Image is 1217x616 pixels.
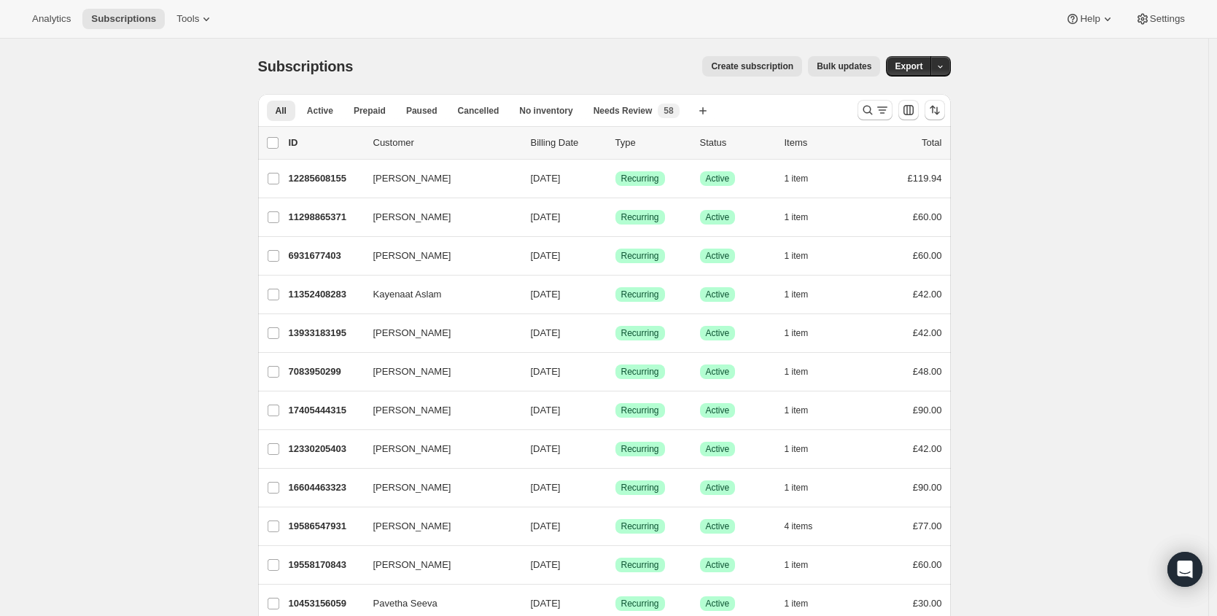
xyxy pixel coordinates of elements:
[23,9,79,29] button: Analytics
[289,477,942,498] div: 16604463323[PERSON_NAME][DATE]SuccessRecurringSuccessActive1 item£90.00
[365,553,510,577] button: [PERSON_NAME]
[373,210,451,225] span: [PERSON_NAME]
[706,289,730,300] span: Active
[289,249,362,263] p: 6931677403
[289,593,942,614] div: 10453156059Pavetha Seeva[DATE]SuccessRecurringSuccessActive1 item£30.00
[621,366,659,378] span: Recurring
[594,105,653,117] span: Needs Review
[785,521,813,532] span: 4 items
[913,443,942,454] span: £42.00
[406,105,438,117] span: Paused
[785,362,825,382] button: 1 item
[1150,13,1185,25] span: Settings
[706,173,730,184] span: Active
[913,366,942,377] span: £48.00
[711,61,793,72] span: Create subscription
[531,366,561,377] span: [DATE]
[373,596,438,611] span: Pavetha Seeva
[925,100,945,120] button: Sort the results
[289,136,362,150] p: ID
[365,592,510,615] button: Pavetha Seeva
[289,516,942,537] div: 19586547931[PERSON_NAME][DATE]SuccessRecurringSuccessActive4 items£77.00
[365,321,510,345] button: [PERSON_NAME]
[913,559,942,570] span: £60.00
[373,136,519,150] p: Customer
[785,246,825,266] button: 1 item
[908,173,942,184] span: £119.94
[785,327,809,339] span: 1 item
[700,136,773,150] p: Status
[913,327,942,338] span: £42.00
[531,559,561,570] span: [DATE]
[365,399,510,422] button: [PERSON_NAME]
[621,250,659,262] span: Recurring
[785,477,825,498] button: 1 item
[519,105,572,117] span: No inventory
[373,403,451,418] span: [PERSON_NAME]
[365,206,510,229] button: [PERSON_NAME]
[621,482,659,494] span: Recurring
[91,13,156,25] span: Subscriptions
[365,476,510,499] button: [PERSON_NAME]
[913,405,942,416] span: £90.00
[373,558,451,572] span: [PERSON_NAME]
[289,210,362,225] p: 11298865371
[531,443,561,454] span: [DATE]
[706,327,730,339] span: Active
[289,480,362,495] p: 16604463323
[168,9,222,29] button: Tools
[531,136,604,150] p: Billing Date
[373,171,451,186] span: [PERSON_NAME]
[373,249,451,263] span: [PERSON_NAME]
[785,482,809,494] span: 1 item
[373,442,451,456] span: [PERSON_NAME]
[785,443,809,455] span: 1 item
[691,101,715,121] button: Create new view
[276,105,287,117] span: All
[373,287,442,302] span: Kayenaat Aslam
[373,480,451,495] span: [PERSON_NAME]
[785,516,829,537] button: 4 items
[365,437,510,461] button: [PERSON_NAME]
[702,56,802,77] button: Create subscription
[354,105,386,117] span: Prepaid
[785,439,825,459] button: 1 item
[706,482,730,494] span: Active
[621,405,659,416] span: Recurring
[373,326,451,340] span: [PERSON_NAME]
[621,443,659,455] span: Recurring
[621,521,659,532] span: Recurring
[615,136,688,150] div: Type
[531,598,561,609] span: [DATE]
[458,105,499,117] span: Cancelled
[531,405,561,416] span: [DATE]
[531,250,561,261] span: [DATE]
[289,207,942,227] div: 11298865371[PERSON_NAME][DATE]SuccessRecurringSuccessActive1 item£60.00
[531,482,561,493] span: [DATE]
[365,360,510,383] button: [PERSON_NAME]
[289,403,362,418] p: 17405444315
[913,289,942,300] span: £42.00
[531,289,561,300] span: [DATE]
[817,61,871,72] span: Bulk updates
[365,283,510,306] button: Kayenaat Aslam
[706,598,730,609] span: Active
[289,246,942,266] div: 6931677403[PERSON_NAME][DATE]SuccessRecurringSuccessActive1 item£60.00
[289,326,362,340] p: 13933183195
[785,400,825,421] button: 1 item
[706,211,730,223] span: Active
[913,521,942,531] span: £77.00
[531,521,561,531] span: [DATE]
[176,13,199,25] span: Tools
[913,250,942,261] span: £60.00
[706,559,730,571] span: Active
[664,105,673,117] span: 58
[785,136,858,150] div: Items
[895,61,922,72] span: Export
[289,519,362,534] p: 19586547931
[785,323,825,343] button: 1 item
[531,211,561,222] span: [DATE]
[785,593,825,614] button: 1 item
[531,173,561,184] span: [DATE]
[289,596,362,611] p: 10453156059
